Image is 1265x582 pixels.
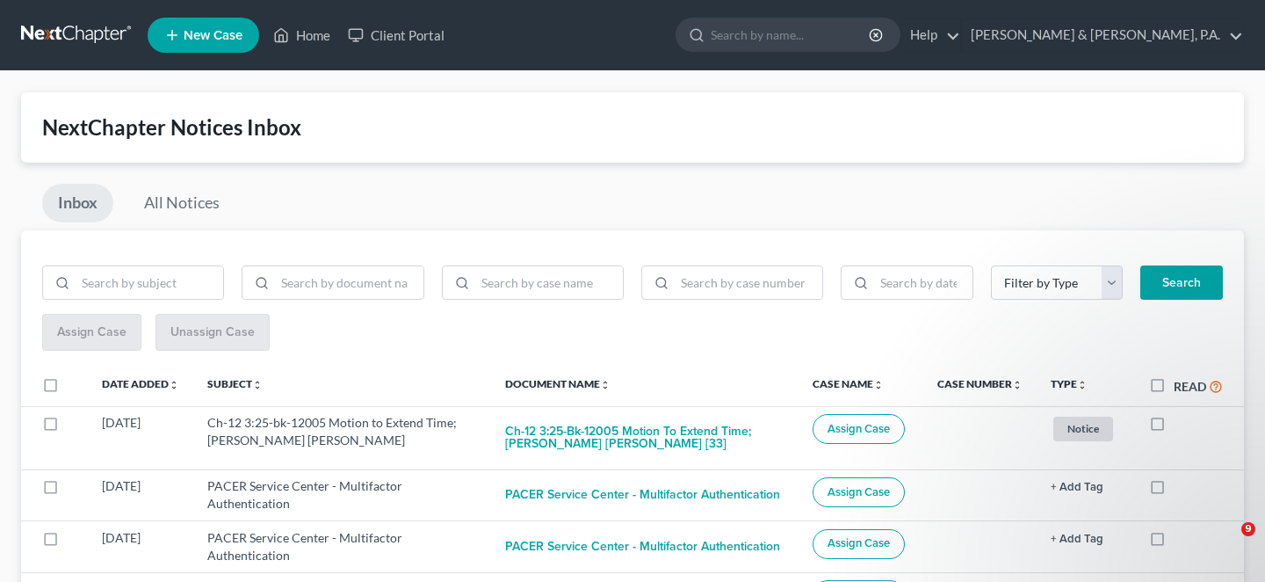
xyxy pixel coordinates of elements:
i: unfold_more [873,380,884,390]
a: Client Portal [339,19,453,51]
i: unfold_more [252,380,263,390]
input: Search by document name [275,266,423,300]
button: Assign Case [813,477,905,507]
td: Ch-12 3:25-bk-12005 Motion to Extend Time; [PERSON_NAME] [PERSON_NAME] [193,406,491,469]
span: Assign Case [828,422,890,436]
input: Search by case name [475,266,623,300]
span: New Case [184,29,242,42]
a: All Notices [128,184,235,222]
i: unfold_more [600,380,611,390]
a: Subjectunfold_more [207,377,263,390]
a: [PERSON_NAME] & [PERSON_NAME], P.A. [962,19,1243,51]
td: PACER Service Center - Multifactor Authentication [193,469,491,520]
div: NextChapter Notices Inbox [42,113,1223,142]
button: Ch-12 3:25-bk-12005 Motion to Extend Time; [PERSON_NAME] [PERSON_NAME] [33] [505,414,784,462]
button: Assign Case [813,529,905,559]
td: [DATE] [88,521,193,572]
span: Assign Case [828,485,890,499]
a: Help [901,19,960,51]
button: PACER Service Center - Multifactor Authentication [505,477,780,513]
a: + Add Tag [1051,529,1121,547]
td: [DATE] [88,469,193,520]
input: Search by name... [711,18,871,51]
a: Home [264,19,339,51]
button: Search [1140,266,1223,301]
input: Search by case number [675,266,822,300]
span: Assign Case [828,536,890,550]
td: PACER Service Center - Multifactor Authentication [193,521,491,572]
a: Date Addedunfold_more [102,377,179,390]
i: unfold_more [169,380,179,390]
button: Assign Case [813,414,905,444]
a: Inbox [42,184,113,222]
i: unfold_more [1012,380,1023,390]
a: Case Nameunfold_more [813,377,884,390]
td: [DATE] [88,406,193,469]
a: Document Nameunfold_more [505,377,611,390]
input: Search by date [874,266,972,300]
button: PACER Service Center - Multifactor Authentication [505,529,780,564]
label: Read [1174,377,1206,396]
button: + Add Tag [1051,534,1103,545]
i: unfold_more [1077,380,1088,390]
a: Case Numberunfold_more [937,377,1023,390]
a: Typeunfold_more [1051,377,1088,390]
span: 9 [1241,522,1255,536]
input: Search by subject [76,266,223,300]
iframe: Intercom live chat [1205,522,1247,564]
